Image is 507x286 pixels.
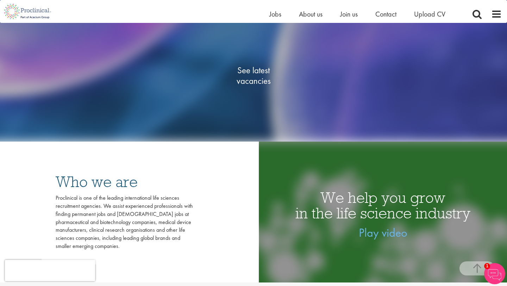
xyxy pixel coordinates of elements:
[56,194,193,250] div: Proclinical is one of the leading international life sciences recruitment agencies. We assist exp...
[259,190,507,221] h1: We help you grow in the life science industry
[218,37,289,114] a: See latestvacancies
[484,263,490,269] span: 1
[218,65,289,86] span: See latest vacancies
[375,10,396,19] a: Contact
[56,174,193,189] h3: Who we are
[484,263,505,284] img: Chatbot
[299,10,323,19] a: About us
[414,10,445,19] a: Upload CV
[359,225,407,240] a: Play video
[269,10,281,19] a: Jobs
[340,10,358,19] a: Join us
[5,260,95,281] iframe: reCAPTCHA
